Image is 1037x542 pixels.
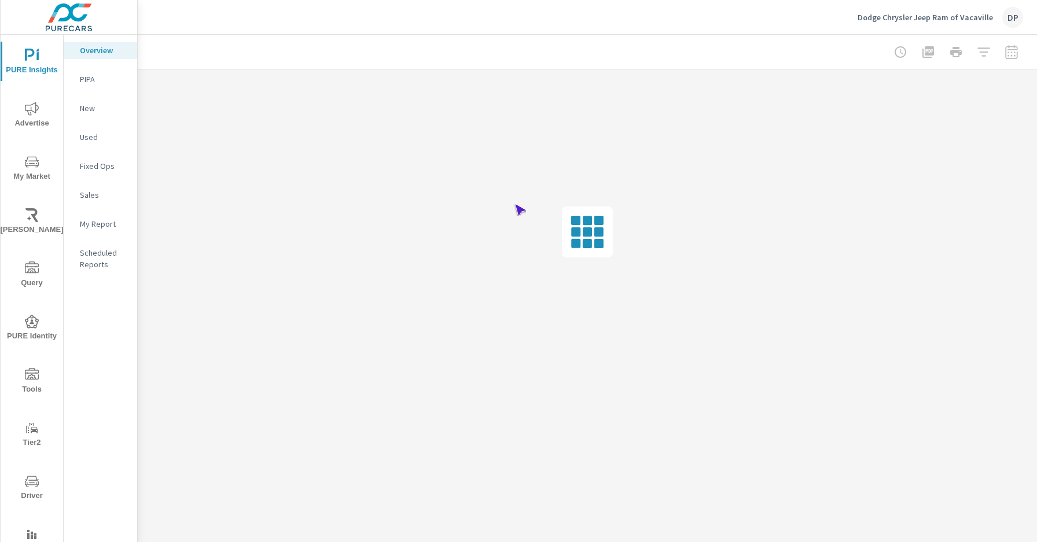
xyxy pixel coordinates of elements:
[4,368,60,396] span: Tools
[4,155,60,183] span: My Market
[64,244,137,273] div: Scheduled Reports
[80,102,128,114] p: New
[4,102,60,130] span: Advertise
[4,315,60,343] span: PURE Identity
[80,131,128,143] p: Used
[4,49,60,77] span: PURE Insights
[64,186,137,204] div: Sales
[64,99,137,117] div: New
[80,247,128,270] p: Scheduled Reports
[64,128,137,146] div: Used
[64,71,137,88] div: PIPA
[4,421,60,449] span: Tier2
[1002,7,1023,28] div: DP
[64,215,137,233] div: My Report
[858,12,993,23] p: Dodge Chrysler Jeep Ram of Vacaville
[64,42,137,59] div: Overview
[80,73,128,85] p: PIPA
[4,261,60,290] span: Query
[80,45,128,56] p: Overview
[4,208,60,237] span: [PERSON_NAME]
[4,474,60,503] span: Driver
[64,157,137,175] div: Fixed Ops
[80,160,128,172] p: Fixed Ops
[80,218,128,230] p: My Report
[80,189,128,201] p: Sales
